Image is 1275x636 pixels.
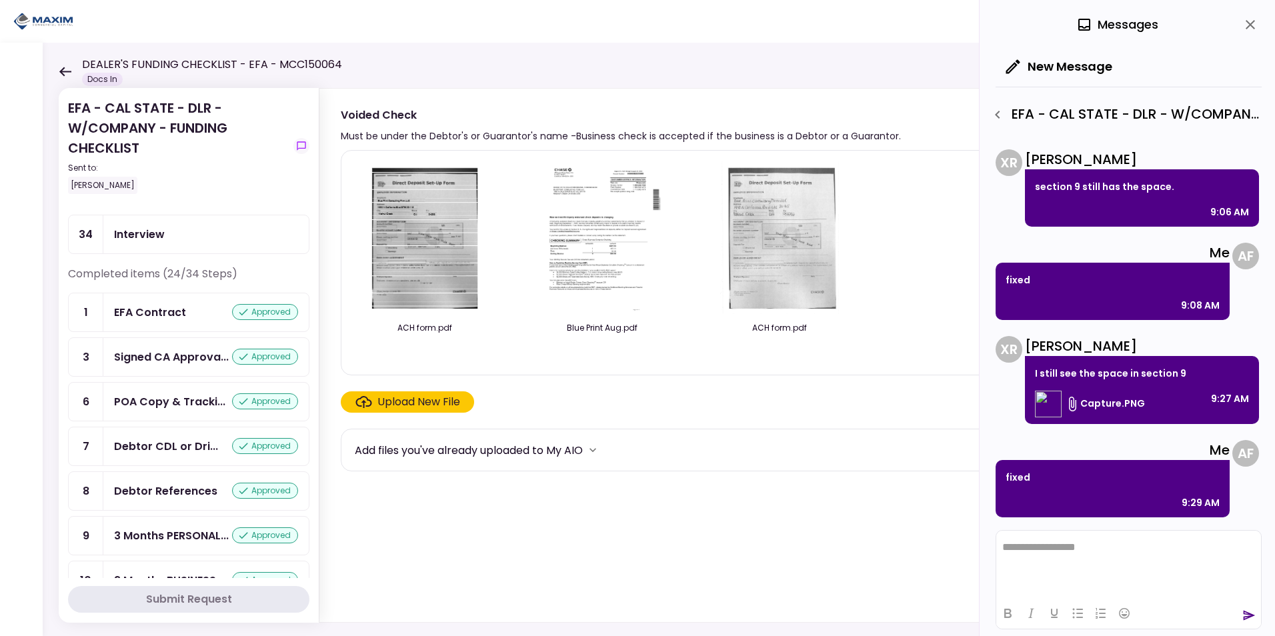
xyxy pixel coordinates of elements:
[68,177,137,194] div: [PERSON_NAME]
[996,531,1261,597] iframe: Rich Text Area
[1242,609,1256,622] button: send
[319,88,1248,623] div: Voided CheckMust be under the Debtor's or Guarantor's name -Business check is accepted if the bus...
[232,304,298,320] div: approved
[1239,13,1262,36] button: close
[114,226,165,243] div: Interview
[996,49,1123,84] button: New Message
[1020,604,1042,623] button: Italic
[68,162,288,174] div: Sent to:
[68,561,309,600] a: 103 Months BUSINESS Bank Statementsapproved
[1232,243,1259,269] div: A F
[1025,336,1259,356] div: [PERSON_NAME]
[1113,604,1136,623] button: Emojis
[1076,15,1158,35] div: Messages
[69,472,103,510] div: 8
[341,128,901,144] div: Must be under the Debtor's or Guarantor's name -Business check is accepted if the business is a D...
[82,73,123,86] div: Docs In
[1025,149,1259,169] div: [PERSON_NAME]
[1232,440,1259,467] div: A F
[69,215,103,253] div: 34
[996,440,1230,460] div: Me
[69,338,103,376] div: 3
[68,471,309,511] a: 8Debtor Referencesapproved
[1035,179,1249,195] p: section 9 still has the space.
[1006,272,1220,288] p: fixed
[68,293,309,332] a: 1EFA Contractapproved
[69,561,103,599] div: 10
[1211,391,1249,417] div: 9:27 AM
[1006,469,1220,485] p: fixed
[1043,604,1066,623] button: Underline
[293,138,309,154] button: show-messages
[68,337,309,377] a: 3Signed CA Approval & Disclosure Formsapproved
[114,304,186,321] div: EFA Contract
[583,440,603,460] button: more
[232,527,298,543] div: approved
[710,322,850,334] div: ACH form.pdf
[232,483,298,499] div: approved
[69,293,103,331] div: 1
[996,149,1022,176] div: X R
[68,382,309,421] a: 6POA Copy & Tracking Receiptapproved
[68,266,309,293] div: Completed items (24/34 Steps)
[68,516,309,555] a: 93 Months PERSONAL Bank Statementsapproved
[1210,204,1249,220] div: 9:06 AM
[114,393,225,410] div: POA Copy & Tracking Receipt
[996,336,1022,363] div: X R
[1182,495,1220,511] div: 9:29 AM
[114,483,217,499] div: Debtor References
[114,572,224,589] div: 3 Months BUSINESS Bank Statements
[341,391,474,413] span: Click here to upload the required document
[377,394,460,410] div: Upload New File
[82,57,342,73] h1: DEALER'S FUNDING CHECKLIST - EFA - MCC150064
[341,107,901,123] div: Voided Check
[532,322,672,334] div: Blue Print Aug.pdf
[1090,604,1112,623] button: Numbered list
[355,442,583,459] div: Add files you've already uploaded to My AIO
[1035,391,1062,417] img: 6480e565-3bdb-48d8-9899-7fa2502430f4
[1181,297,1220,313] div: 9:08 AM
[68,98,288,194] div: EFA - CAL STATE - DLR - W/COMPANY - FUNDING CHECKLIST
[114,527,229,544] div: 3 Months PERSONAL Bank Statements
[69,383,103,421] div: 6
[1066,604,1089,623] button: Bullet list
[232,438,298,454] div: approved
[114,349,229,365] div: Signed CA Approval & Disclosure Forms
[355,322,495,334] div: ACH form.pdf
[69,517,103,555] div: 9
[996,243,1230,263] div: Me
[68,215,309,254] a: 34Interview
[1035,391,1145,417] button: Capture.PNG
[114,438,218,455] div: Debtor CDL or Driver License
[996,604,1019,623] button: Bold
[232,572,298,588] div: approved
[68,427,309,466] a: 7Debtor CDL or Driver Licenseapproved
[232,349,298,365] div: approved
[1035,365,1249,381] p: I still see the space in section 9
[68,586,309,613] button: Submit Request
[146,591,232,607] div: Submit Request
[986,103,1262,126] div: EFA - CAL STATE - DLR - W/COMPANY - FUNDING CHECKLIST - Title Application
[69,427,103,465] div: 7
[13,11,73,31] img: Partner icon
[232,393,298,409] div: approved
